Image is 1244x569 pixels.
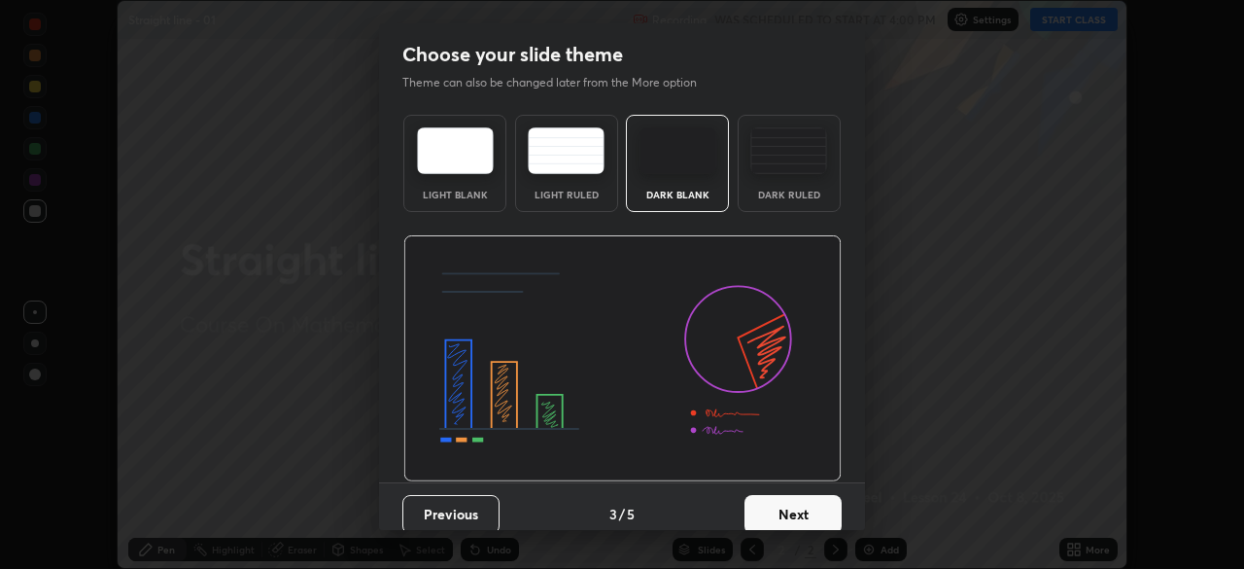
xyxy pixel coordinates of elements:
img: lightTheme.e5ed3b09.svg [417,127,494,174]
img: darkThemeBanner.d06ce4a2.svg [403,235,842,482]
button: Previous [402,495,500,534]
h4: 5 [627,504,635,524]
h4: / [619,504,625,524]
p: Theme can also be changed later from the More option [402,74,717,91]
div: Dark Ruled [750,190,828,199]
div: Dark Blank [639,190,716,199]
img: lightRuledTheme.5fabf969.svg [528,127,605,174]
img: darkRuledTheme.de295e13.svg [750,127,827,174]
button: Next [744,495,842,534]
h4: 3 [609,504,617,524]
div: Light Blank [416,190,494,199]
h2: Choose your slide theme [402,42,623,67]
div: Light Ruled [528,190,605,199]
img: darkTheme.f0cc69e5.svg [639,127,716,174]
